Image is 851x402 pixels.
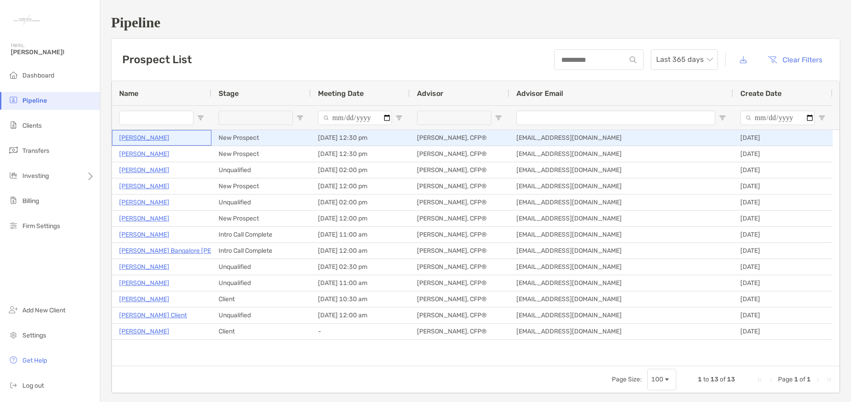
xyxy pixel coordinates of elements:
[311,243,410,259] div: [DATE] 12:00 am
[119,148,169,160] a: [PERSON_NAME]
[8,329,19,340] img: settings icon
[211,130,311,146] div: New Prospect
[22,122,42,130] span: Clients
[8,69,19,80] img: dashboard icon
[8,195,19,206] img: billing icon
[509,227,733,242] div: [EMAIL_ADDRESS][DOMAIN_NAME]
[410,195,509,210] div: [PERSON_NAME], CFP®
[119,229,169,240] a: [PERSON_NAME]
[410,211,509,226] div: [PERSON_NAME], CFP®
[311,162,410,178] div: [DATE] 02:00 pm
[297,114,304,121] button: Open Filter Menu
[733,243,833,259] div: [DATE]
[740,89,782,98] span: Create Date
[211,275,311,291] div: Unqualified
[211,146,311,162] div: New Prospect
[761,50,829,69] button: Clear Filters
[119,213,169,224] a: [PERSON_NAME]
[509,195,733,210] div: [EMAIL_ADDRESS][DOMAIN_NAME]
[8,304,19,315] img: add_new_client icon
[119,197,169,208] a: [PERSON_NAME]
[410,162,509,178] div: [PERSON_NAME], CFP®
[395,114,403,121] button: Open Filter Menu
[733,195,833,210] div: [DATE]
[318,111,392,125] input: Meeting Date Filter Input
[119,277,169,289] a: [PERSON_NAME]
[509,259,733,275] div: [EMAIL_ADDRESS][DOMAIN_NAME]
[410,275,509,291] div: [PERSON_NAME], CFP®
[509,146,733,162] div: [EMAIL_ADDRESS][DOMAIN_NAME]
[733,291,833,307] div: [DATE]
[119,326,169,337] a: [PERSON_NAME]
[8,95,19,105] img: pipeline icon
[8,145,19,156] img: transfers icon
[22,307,65,314] span: Add New Client
[211,227,311,242] div: Intro Call Complete
[22,222,60,230] span: Firm Settings
[733,259,833,275] div: [DATE]
[311,324,410,339] div: -
[733,130,833,146] div: [DATE]
[211,243,311,259] div: Intro Call Complete
[733,211,833,226] div: [DATE]
[651,376,663,383] div: 100
[410,324,509,339] div: [PERSON_NAME], CFP®
[733,146,833,162] div: [DATE]
[119,261,169,272] a: [PERSON_NAME]
[410,291,509,307] div: [PERSON_NAME], CFP®
[119,294,169,305] p: [PERSON_NAME]
[119,310,187,321] p: [PERSON_NAME] Client
[410,178,509,194] div: [PERSON_NAME], CFP®
[11,4,43,36] img: Zoe Logo
[8,170,19,181] img: investing icon
[733,162,833,178] div: [DATE]
[814,376,821,383] div: Next Page
[710,376,718,383] span: 13
[8,220,19,231] img: firm-settings icon
[509,243,733,259] div: [EMAIL_ADDRESS][DOMAIN_NAME]
[794,376,798,383] span: 1
[807,376,811,383] span: 1
[318,89,364,98] span: Meeting Date
[410,227,509,242] div: [PERSON_NAME], CFP®
[740,111,815,125] input: Create Date Filter Input
[509,162,733,178] div: [EMAIL_ADDRESS][DOMAIN_NAME]
[733,307,833,323] div: [DATE]
[311,291,410,307] div: [DATE] 10:30 am
[119,132,169,143] a: [PERSON_NAME]
[509,324,733,339] div: [EMAIL_ADDRESS][DOMAIN_NAME]
[509,211,733,226] div: [EMAIL_ADDRESS][DOMAIN_NAME]
[211,307,311,323] div: Unqualified
[727,376,735,383] span: 13
[11,48,95,56] span: [PERSON_NAME]!
[211,291,311,307] div: Client
[756,376,764,383] div: First Page
[516,111,715,125] input: Advisor Email Filter Input
[495,114,502,121] button: Open Filter Menu
[311,146,410,162] div: [DATE] 12:30 pm
[703,376,709,383] span: to
[417,89,443,98] span: Advisor
[119,164,169,176] a: [PERSON_NAME]
[311,211,410,226] div: [DATE] 12:00 pm
[778,376,793,383] span: Page
[8,380,19,390] img: logout icon
[719,114,726,121] button: Open Filter Menu
[197,114,204,121] button: Open Filter Menu
[211,211,311,226] div: New Prospect
[410,243,509,259] div: [PERSON_NAME], CFP®
[410,307,509,323] div: [PERSON_NAME], CFP®
[211,162,311,178] div: Unqualified
[22,197,39,205] span: Billing
[311,195,410,210] div: [DATE] 02:00 pm
[211,195,311,210] div: Unqualified
[211,324,311,339] div: Client
[509,291,733,307] div: [EMAIL_ADDRESS][DOMAIN_NAME]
